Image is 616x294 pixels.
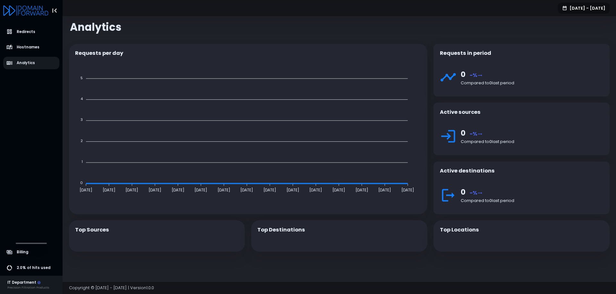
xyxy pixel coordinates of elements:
span: Redirects [17,29,35,35]
h4: Requests in period [440,50,491,56]
tspan: 1 [81,159,83,164]
span: -% [470,189,483,197]
span: Hostnames [17,45,39,50]
span: Analytics [17,60,35,66]
div: IT Department [7,280,49,286]
tspan: [DATE] [149,187,161,193]
div: Compared to 0 last period [461,139,603,145]
span: Billing [17,249,28,255]
a: Redirects [3,26,60,38]
tspan: [DATE] [401,187,414,193]
div: Compared to 0 last period [461,80,603,86]
div: 0 [461,187,603,197]
tspan: 4 [81,96,83,101]
tspan: [DATE] [125,187,138,193]
tspan: [DATE] [172,187,184,193]
span: -% [470,130,483,138]
span: 2.0% of hits used [17,265,50,271]
h5: Top Destinations [257,227,305,233]
h5: Top Locations [440,227,479,233]
tspan: [DATE] [194,187,207,193]
div: Precision Filtration Products [7,285,49,290]
div: 0 [461,69,603,80]
button: Toggle Aside [48,4,61,17]
a: Logo [3,6,48,14]
tspan: [DATE] [240,187,253,193]
a: Analytics [3,57,60,69]
tspan: [DATE] [355,187,368,193]
h4: Active destinations [440,168,495,174]
span: Copyright © [DATE] - [DATE] | Version 1.0.0 [69,285,154,291]
h4: Active sources [440,109,481,115]
tspan: 5 [81,75,83,80]
button: [DATE] - [DATE] [558,3,610,14]
tspan: [DATE] [309,187,322,193]
tspan: [DATE] [80,187,92,193]
tspan: 2 [81,138,83,143]
span: Analytics [70,21,121,33]
a: Hostnames [3,41,60,54]
tspan: [DATE] [263,187,276,193]
h5: Requests per day [75,50,123,56]
h5: Top Sources [75,227,109,233]
a: Billing [3,246,60,258]
tspan: 3 [81,117,83,122]
tspan: [DATE] [378,187,391,193]
tspan: [DATE] [218,187,230,193]
tspan: [DATE] [287,187,299,193]
tspan: [DATE] [332,187,345,193]
div: 0 [461,128,603,139]
div: Compared to 0 last period [461,197,603,204]
span: -% [470,71,483,79]
tspan: [DATE] [103,187,116,193]
tspan: 0 [80,180,83,185]
a: 2.0% of hits used [3,262,60,274]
